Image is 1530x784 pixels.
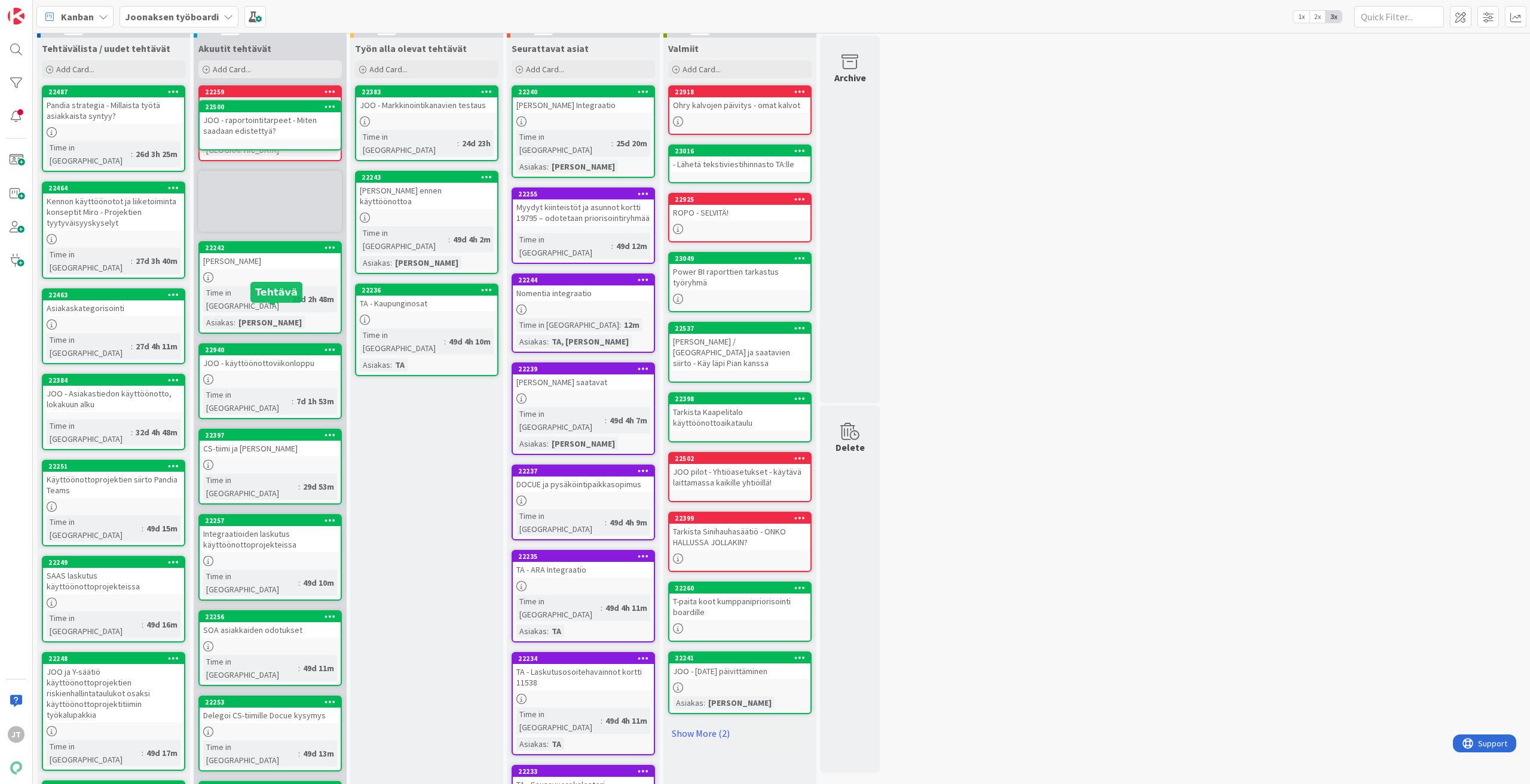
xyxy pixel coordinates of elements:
[668,512,812,572] a: 22399Tarkista Sinihauhasäätiö - ONKO HALLUSSA JOLLAKIN?
[669,653,810,663] div: 22241
[203,655,298,681] div: Time in [GEOGRAPHIC_DATA]
[292,395,293,408] span: :
[43,375,184,412] div: 22384JOO - Asiakastiedon käyttöönotto, lokakuun alku
[518,365,654,373] div: 22239
[298,662,300,675] span: :
[513,476,654,492] div: DOCUE ja pysäköintipaikkasopimus
[513,189,654,199] div: 22255
[200,515,341,526] div: 22257
[513,364,654,390] div: 22239[PERSON_NAME] saatavat
[198,343,342,419] a: 22940JOO - käyttöönottoviikonloppuTime in [GEOGRAPHIC_DATA]:7d 1h 53m
[255,287,298,298] h5: Tehtävä
[200,441,341,456] div: CS-tiimi ja [PERSON_NAME]
[356,172,497,209] div: 22243[PERSON_NAME] ennen käyttöönottoa
[607,516,650,529] div: 49d 4h 9m
[43,472,184,498] div: Käyttöönottoprojektien siirto Pandia Teams
[392,256,461,269] div: [PERSON_NAME]
[668,452,812,502] a: 22502JOO pilot - Yhtiöasetukset - käytävä laittamassa kaikille yhtiöillä!
[513,275,654,285] div: 22244
[513,275,654,301] div: 22244Nomentia integraatio
[205,516,341,525] div: 22257
[360,256,390,269] div: Asiakas
[205,698,341,706] div: 22253
[131,340,133,353] span: :
[669,205,810,220] div: ROPO - SELVITÄ!
[143,522,180,535] div: 49d 15m
[513,364,654,374] div: 22239
[47,141,131,167] div: Time in [GEOGRAPHIC_DATA]
[547,437,549,450] span: :
[198,696,342,771] a: 22253Delegoi CS-tiimille Docue kysymysTime in [GEOGRAPHIC_DATA]:49d 13m
[669,594,810,620] div: T-paita koot kumppanipriorisointi boardille
[43,557,184,568] div: 22249
[549,160,618,173] div: [PERSON_NAME]
[1309,11,1326,23] span: 2x
[1354,6,1444,27] input: Quick Filter...
[668,392,812,442] a: 22398Tarkista Kaapelitalo käyttöönottoaikataulu
[675,195,810,204] div: 22925
[360,358,390,371] div: Asiakas
[356,97,497,113] div: JOO - Markkinointikanavien testaus
[47,515,142,542] div: Time in [GEOGRAPHIC_DATA]
[518,190,654,198] div: 22255
[392,358,408,371] div: TA
[513,374,654,390] div: [PERSON_NAME] saatavat
[516,233,611,259] div: Time in [GEOGRAPHIC_DATA]
[200,345,341,355] div: 22940
[200,708,341,723] div: Delegoi CS-tiimille Docue kysymys
[669,513,810,524] div: 22399
[25,2,54,16] span: Support
[675,454,810,463] div: 22502
[613,137,650,150] div: 25d 20m
[200,697,341,723] div: 22253Delegoi CS-tiimille Docue kysymys
[355,171,498,274] a: 22243[PERSON_NAME] ennen käyttöönottoaTime in [GEOGRAPHIC_DATA]:49d 4h 2mAsiakas:[PERSON_NAME]
[61,10,94,24] span: Kanban
[669,323,810,371] div: 22537[PERSON_NAME] / [GEOGRAPHIC_DATA] ja saatavien siirto - Käy läpi Pian kanssa
[549,335,632,348] div: TA, [PERSON_NAME]
[669,146,810,156] div: 23016
[669,464,810,490] div: JOO pilot - Yhtiöasetukset - käytävä laittamassa kaikille yhtiöillä!
[513,199,654,226] div: Myydyt kiinteistöt ja asunnot kortti 19795 – odotetaan priorisointiryhmää
[300,662,337,675] div: 49d 11m
[675,254,810,263] div: 23049
[300,576,337,589] div: 49d 10m
[669,87,810,97] div: 22918
[613,239,650,253] div: 49d 12m
[356,183,497,209] div: [PERSON_NAME] ennen käyttöönottoa
[669,393,810,404] div: 22398
[285,137,337,150] div: 48d 23h 54m
[200,253,341,269] div: [PERSON_NAME]
[203,388,292,414] div: Time in [GEOGRAPHIC_DATA]
[298,747,300,760] span: :
[355,42,467,54] span: Työn alla olevat tehtävät
[703,696,705,709] span: :
[513,551,654,562] div: 22235
[513,97,654,113] div: [PERSON_NAME] Integraatio
[205,346,341,354] div: 22940
[518,276,654,284] div: 22244
[8,8,25,24] img: Visit kanbanzone.com
[516,737,547,751] div: Asiakas
[516,625,547,638] div: Asiakas
[619,318,621,331] span: :
[516,335,547,348] div: Asiakas
[143,618,180,631] div: 49d 16m
[42,288,185,364] a: 22463AsiakaskategorisointiTime in [GEOGRAPHIC_DATA]:27d 4h 11m
[668,193,812,242] a: 22925ROPO - SELVITÄ!
[356,87,497,113] div: 22383JOO - Markkinointikanavien testaus
[43,290,184,300] div: 22463
[518,654,654,663] div: 22234
[360,328,444,355] div: Time in [GEOGRAPHIC_DATA]
[513,653,654,690] div: 22234TA - Laskutusosoitehavainnot kortti 11538
[131,254,133,268] span: :
[200,87,341,113] div: 22259JOO - Saatavien tuotantosiirrot
[203,130,283,156] div: Time in [GEOGRAPHIC_DATA]
[668,651,812,714] a: 22241JOO - [DATE] päivittäminenAsiakas:[PERSON_NAME]
[675,654,810,662] div: 22241
[669,453,810,464] div: 22502
[43,386,184,412] div: JOO - Asiakastiedon käyttöönotto, lokakuun alku
[836,440,865,454] div: Delete
[43,300,184,316] div: Asiakaskategorisointi
[513,466,654,492] div: 22237DOCUE ja pysäköintipaikkasopimus
[669,663,810,679] div: JOO - [DATE] päivittäminen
